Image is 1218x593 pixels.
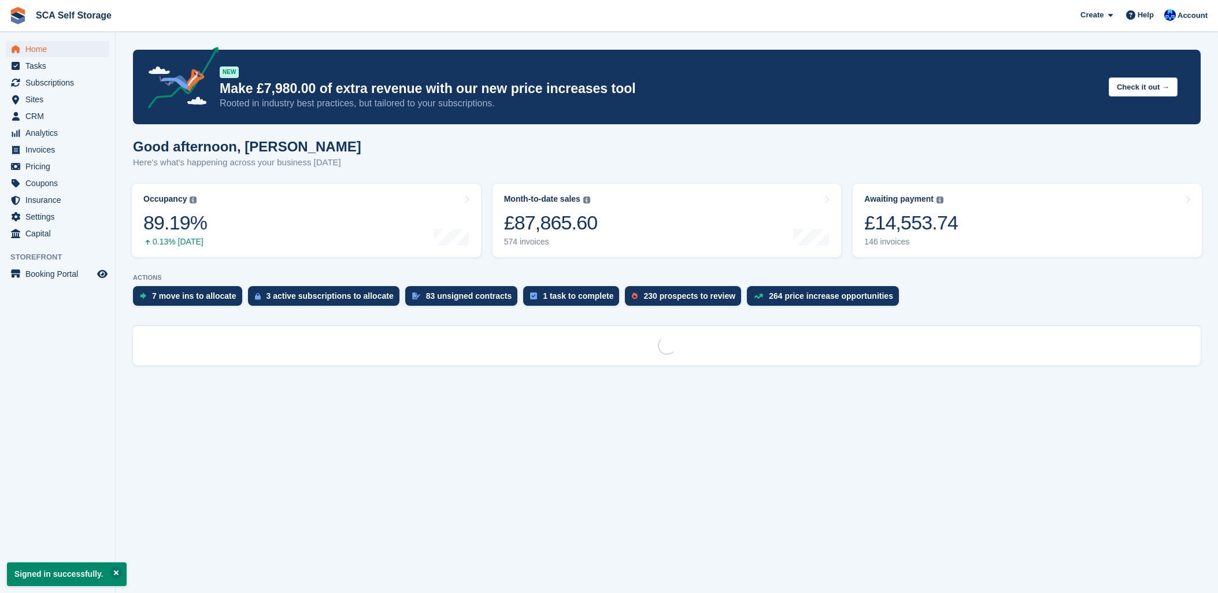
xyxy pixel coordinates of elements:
div: 83 unsigned contracts [426,291,512,301]
a: menu [6,125,109,141]
p: Make £7,980.00 of extra revenue with our new price increases tool [220,80,1099,97]
a: 83 unsigned contracts [405,286,524,312]
img: price-adjustments-announcement-icon-8257ccfd72463d97f412b2fc003d46551f7dbcb40ab6d574587a9cd5c0d94... [138,47,219,113]
div: £87,865.60 [504,211,598,235]
img: price_increase_opportunities-93ffe204e8149a01c8c9dc8f82e8f89637d9d84a8eef4429ea346261dce0b2c0.svg [754,294,763,299]
img: contract_signature_icon-13c848040528278c33f63329250d36e43548de30e8caae1d1a13099fd9432cc5.svg [412,292,420,299]
a: Occupancy 89.19% 0.13% [DATE] [132,184,481,257]
a: menu [6,192,109,208]
span: Analytics [25,125,95,141]
a: SCA Self Storage [31,6,116,25]
a: menu [6,225,109,242]
span: Sites [25,91,95,108]
a: 7 move ins to allocate [133,286,248,312]
div: 264 price increase opportunities [769,291,893,301]
a: 3 active subscriptions to allocate [248,286,405,312]
p: Signed in successfully. [7,562,127,586]
span: Help [1138,9,1154,21]
a: 264 price increase opportunities [747,286,905,312]
a: menu [6,142,109,158]
a: 230 prospects to review [625,286,747,312]
a: menu [6,58,109,74]
span: Coupons [25,175,95,191]
a: Month-to-date sales £87,865.60 574 invoices [493,184,842,257]
img: Kelly Neesham [1164,9,1176,21]
div: £14,553.74 [864,211,958,235]
a: Awaiting payment £14,553.74 146 invoices [853,184,1202,257]
span: Subscriptions [25,75,95,91]
h1: Good afternoon, [PERSON_NAME] [133,139,361,154]
div: 89.19% [143,211,207,235]
img: icon-info-grey-7440780725fd019a000dd9b08b2336e03edf1995a4989e88bcd33f0948082b44.svg [936,197,943,203]
div: 7 move ins to allocate [152,291,236,301]
p: Rooted in industry best practices, but tailored to your subscriptions. [220,97,1099,110]
div: 230 prospects to review [643,291,735,301]
div: 3 active subscriptions to allocate [266,291,394,301]
div: Awaiting payment [864,194,934,204]
div: Month-to-date sales [504,194,580,204]
img: task-75834270c22a3079a89374b754ae025e5fb1db73e45f91037f5363f120a921f8.svg [530,292,537,299]
span: Invoices [25,142,95,158]
span: CRM [25,108,95,124]
div: 574 invoices [504,237,598,247]
img: active_subscription_to_allocate_icon-d502201f5373d7db506a760aba3b589e785aa758c864c3986d89f69b8ff3... [255,292,261,300]
a: menu [6,41,109,57]
p: Here's what's happening across your business [DATE] [133,156,361,169]
a: menu [6,75,109,91]
div: 1 task to complete [543,291,613,301]
a: 1 task to complete [523,286,625,312]
a: menu [6,91,109,108]
span: Account [1178,10,1208,21]
span: Settings [25,209,95,225]
div: Occupancy [143,194,187,204]
span: Capital [25,225,95,242]
a: menu [6,108,109,124]
div: NEW [220,66,239,78]
img: move_ins_to_allocate_icon-fdf77a2bb77ea45bf5b3d319d69a93e2d87916cf1d5bf7949dd705db3b84f3ca.svg [140,292,146,299]
span: Create [1080,9,1104,21]
p: ACTIONS [133,274,1201,281]
button: Check it out → [1109,77,1178,97]
span: Pricing [25,158,95,175]
span: Storefront [10,251,115,263]
a: Preview store [95,267,109,281]
a: menu [6,175,109,191]
img: stora-icon-8386f47178a22dfd0bd8f6a31ec36ba5ce8667c1dd55bd0f319d3a0aa187defe.svg [9,7,27,24]
span: Booking Portal [25,266,95,282]
a: menu [6,158,109,175]
span: Home [25,41,95,57]
img: icon-info-grey-7440780725fd019a000dd9b08b2336e03edf1995a4989e88bcd33f0948082b44.svg [583,197,590,203]
span: Insurance [25,192,95,208]
div: 0.13% [DATE] [143,237,207,247]
img: prospect-51fa495bee0391a8d652442698ab0144808aea92771e9ea1ae160a38d050c398.svg [632,292,638,299]
img: icon-info-grey-7440780725fd019a000dd9b08b2336e03edf1995a4989e88bcd33f0948082b44.svg [190,197,197,203]
a: menu [6,209,109,225]
a: menu [6,266,109,282]
span: Tasks [25,58,95,74]
div: 146 invoices [864,237,958,247]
